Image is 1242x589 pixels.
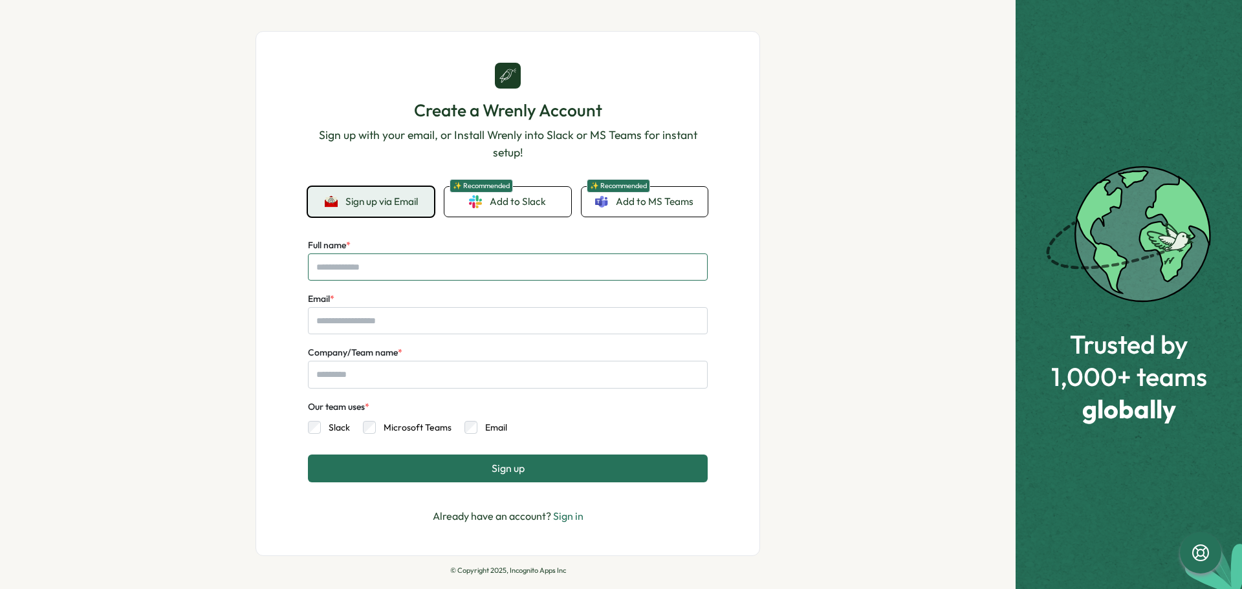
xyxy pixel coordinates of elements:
[587,179,650,193] span: ✨ Recommended
[444,187,571,217] a: ✨ RecommendedAdd to Slack
[582,187,708,217] a: ✨ RecommendedAdd to MS Teams
[308,346,402,360] label: Company/Team name
[308,99,708,122] h1: Create a Wrenly Account
[1051,362,1207,391] span: 1,000+ teams
[1051,394,1207,423] span: globally
[433,508,583,524] p: Already have an account?
[308,400,369,414] div: Our team uses
[321,421,350,434] label: Slack
[308,292,334,306] label: Email
[490,195,546,209] span: Add to Slack
[256,566,760,575] p: © Copyright 2025, Incognito Apps Inc
[345,196,418,208] span: Sign up via Email
[477,421,507,434] label: Email
[616,195,693,209] span: Add to MS Teams
[308,455,708,482] button: Sign up
[308,187,434,217] button: Sign up via Email
[450,179,513,193] span: ✨ Recommended
[553,509,583,522] a: Sign in
[308,239,351,253] label: Full name
[1051,330,1207,358] span: Trusted by
[492,462,525,474] span: Sign up
[308,127,708,161] p: Sign up with your email, or Install Wrenly into Slack or MS Teams for instant setup!
[376,421,452,434] label: Microsoft Teams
